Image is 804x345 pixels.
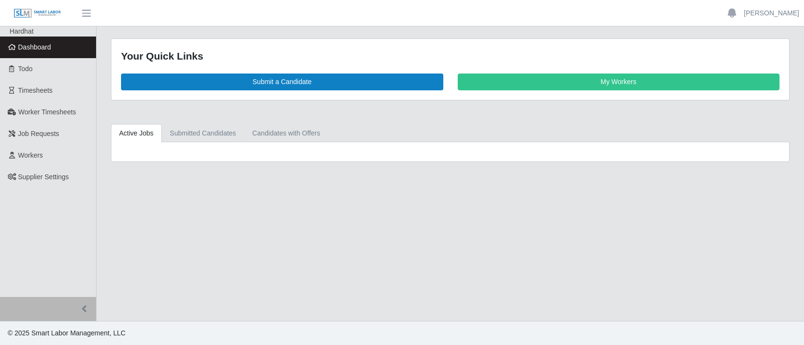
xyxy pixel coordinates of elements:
span: Dashboard [18,43,51,51]
span: Timesheets [18,86,53,94]
a: My Workers [458,74,780,90]
span: Worker Timesheets [18,108,76,116]
img: SLM Logo [13,8,61,19]
span: Hardhat [10,27,34,35]
span: © 2025 Smart Labor Management, LLC [8,329,125,337]
a: Active Jobs [111,124,162,143]
span: Job Requests [18,130,60,137]
a: Submitted Candidates [162,124,244,143]
span: Workers [18,151,43,159]
a: [PERSON_NAME] [744,8,799,18]
a: Candidates with Offers [244,124,328,143]
span: Supplier Settings [18,173,69,181]
div: Your Quick Links [121,49,780,64]
span: Todo [18,65,33,73]
a: Submit a Candidate [121,74,443,90]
